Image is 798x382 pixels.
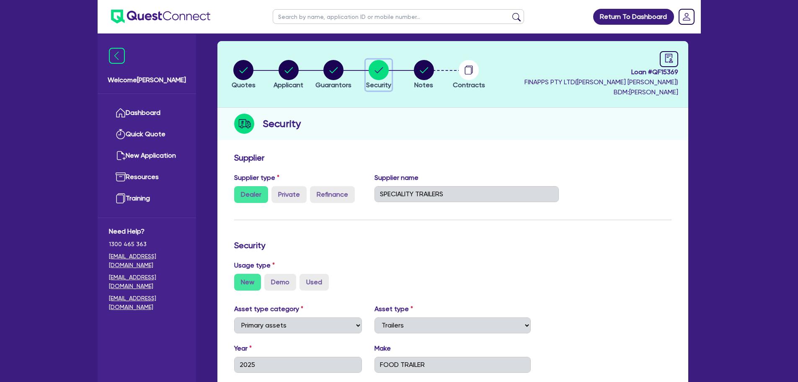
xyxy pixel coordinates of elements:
span: Security [366,81,391,89]
input: Search by name, application ID or mobile number... [273,9,524,24]
h3: Security [234,240,671,250]
label: Asset type category [234,304,303,314]
span: BDM: [PERSON_NAME] [524,87,678,97]
button: Guarantors [315,60,352,91]
button: Applicant [273,60,304,91]
button: Security [366,60,392,91]
span: Need Help? [109,226,185,236]
a: Return To Dashboard [593,9,674,25]
span: FINAPPS PTY LTD ( [PERSON_NAME] [PERSON_NAME] ) [524,78,678,86]
label: Supplier type [234,173,279,183]
label: Make [374,343,391,353]
h2: Security [263,116,301,131]
span: Quotes [232,81,256,89]
button: Quotes [231,60,256,91]
label: Private [271,186,307,203]
label: Supplier name [374,173,418,183]
a: Training [109,188,185,209]
img: quest-connect-logo-blue [111,10,210,23]
label: Asset type [374,304,413,314]
a: New Application [109,145,185,166]
label: New [234,274,261,291]
span: Guarantors [315,81,351,89]
label: Year [234,343,252,353]
label: Used [300,274,329,291]
a: [EMAIL_ADDRESS][DOMAIN_NAME] [109,294,185,312]
span: Applicant [274,81,303,89]
button: Contracts [452,60,486,91]
a: Quick Quote [109,124,185,145]
img: resources [116,172,126,182]
img: step-icon [234,114,254,134]
span: Contracts [453,81,485,89]
a: Resources [109,166,185,188]
a: Dropdown toggle [676,6,697,28]
span: Welcome [PERSON_NAME] [108,75,186,85]
img: new-application [116,151,126,161]
a: [EMAIL_ADDRESS][DOMAIN_NAME] [109,252,185,270]
a: Dashboard [109,102,185,124]
img: training [116,193,126,203]
label: Demo [264,274,296,291]
label: Usage type [234,260,275,270]
span: 1300 465 363 [109,240,185,249]
h3: Supplier [234,153,671,163]
a: [EMAIL_ADDRESS][DOMAIN_NAME] [109,273,185,291]
button: Notes [413,60,434,91]
span: Notes [414,81,433,89]
span: Loan # QF15369 [524,67,678,77]
label: Dealer [234,186,268,203]
span: audit [664,54,674,63]
img: icon-menu-close [109,48,125,64]
label: Refinance [310,186,355,203]
img: quick-quote [116,129,126,139]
